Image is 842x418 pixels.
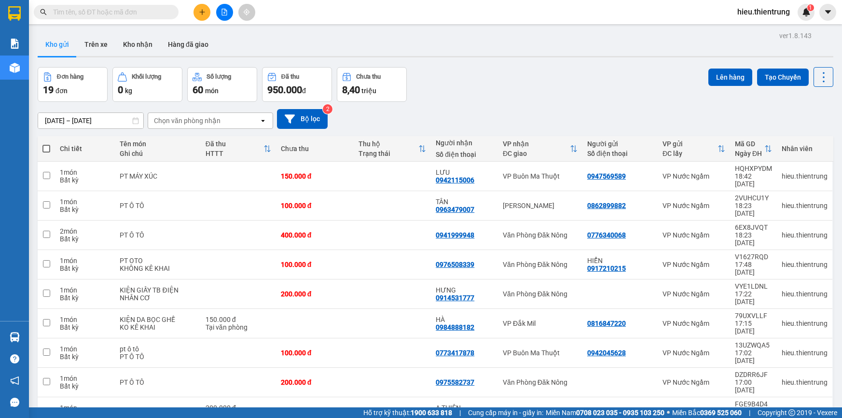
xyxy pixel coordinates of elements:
div: VP Nước Ngầm [663,290,725,298]
div: 1 món [60,168,110,176]
th: Toggle SortBy [730,136,777,162]
span: notification [10,376,19,385]
button: Kho nhận [115,33,160,56]
div: 17:22 [DATE] [735,290,772,306]
div: hieu.thientrung [782,261,828,268]
div: Người nhận [436,139,493,147]
div: KIỆN DA BỌC GHẾ [120,316,195,323]
div: VP Buôn Ma Thuột [503,172,578,180]
button: Hàng đã giao [160,33,216,56]
th: Toggle SortBy [498,136,582,162]
span: | [459,407,461,418]
div: Ngày ĐH [735,150,764,157]
div: Đã thu [206,140,263,148]
div: VP nhận [503,140,570,148]
div: NHÂN CƠ [120,294,195,302]
div: TÂN [436,198,493,206]
div: 0816847220 [587,320,626,327]
div: 100.000 đ [281,261,349,268]
div: HIỂN [587,257,653,265]
button: Đã thu950.000đ [262,67,332,102]
button: Chưa thu8,40 triệu [337,67,407,102]
span: 8,40 [342,84,360,96]
div: DZDRR6JF [735,371,772,378]
div: 6EX8JVQT [735,223,772,231]
button: aim [238,4,255,21]
img: warehouse-icon [10,63,20,73]
div: VP Nước Ngầm [663,320,725,327]
div: LƯU [436,168,493,176]
div: Bất kỳ [60,294,110,302]
div: 100.000 đ [281,349,349,357]
div: Tên món [120,140,195,148]
div: hieu.thientrung [782,172,828,180]
button: Tạo Chuyến [757,69,809,86]
div: PT Ô TÔ [120,378,195,386]
div: ĐC lấy [663,150,718,157]
div: Văn Phòng Đăk Nông [503,231,578,239]
div: Số điện thoại [436,151,493,158]
div: Thu hộ [359,140,419,148]
div: 17:15 [DATE] [735,320,772,335]
img: logo-vxr [8,6,21,21]
span: Cung cấp máy in - giấy in: [468,407,543,418]
div: Người gửi [587,140,653,148]
span: 0 [118,84,123,96]
div: 0776340068 [587,231,626,239]
div: VYE1LDNL [735,282,772,290]
div: 1 món [60,404,110,412]
div: VP Nước Ngầm [663,231,725,239]
span: Miền Nam [546,407,664,418]
div: 1 món [60,257,110,265]
div: Bất kỳ [60,353,110,361]
div: VP Nước Ngầm [663,261,725,268]
span: 950.000 [267,84,302,96]
span: aim [243,9,250,15]
div: pt ô tô [120,345,195,353]
div: PT Ô TÔ [120,202,195,209]
div: V1627RQD [735,253,772,261]
div: 2VUHCU1Y [735,194,772,202]
div: 0914531777 [436,294,474,302]
div: HTTT [206,150,263,157]
div: PT Ô TÔ [120,353,195,361]
div: VP Nước Ngầm [663,349,725,357]
span: hieu.thientrung [730,6,798,18]
div: hieu.thientrung [782,320,828,327]
div: Chọn văn phòng nhận [154,116,221,125]
span: plus [199,9,206,15]
div: HQHXPYDM [735,165,772,172]
span: triệu [361,87,376,95]
div: 0773417878 [436,349,474,357]
div: Số lượng [207,73,231,80]
button: file-add [216,4,233,21]
div: VP Buôn Ma Thuột [503,349,578,357]
div: 1 món [60,345,110,353]
div: 18:23 [DATE] [735,231,772,247]
div: [PERSON_NAME] [503,202,578,209]
div: Bất kỳ [60,382,110,390]
div: Mã GD [735,140,764,148]
svg: open [259,117,267,125]
div: ver 1.8.143 [779,30,812,41]
span: ⚪️ [667,411,670,415]
div: Trạng thái [359,150,419,157]
input: Tìm tên, số ĐT hoặc mã đơn [53,7,167,17]
span: copyright [788,409,795,416]
div: VP Đắk Mil [503,320,578,327]
div: 1 món [60,316,110,323]
div: 1 món [60,375,110,382]
div: 18:42 [DATE] [735,172,772,188]
div: 2 món [60,227,110,235]
div: A THIÊN [436,404,493,412]
strong: 0369 525 060 [700,409,742,417]
div: HƯNG [436,286,493,294]
div: 0976508339 [436,261,474,268]
div: Ghi chú [120,150,195,157]
div: Chưa thu [281,145,349,153]
div: ĐC giao [503,150,570,157]
span: kg [125,87,132,95]
button: Lên hàng [708,69,752,86]
input: Select a date range. [38,113,143,128]
span: question-circle [10,354,19,363]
